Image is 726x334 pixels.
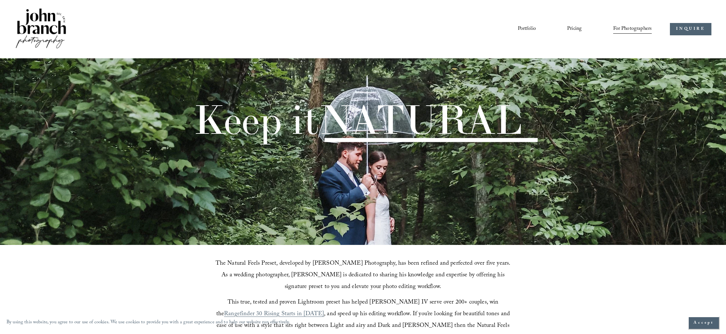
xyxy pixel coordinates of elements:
a: folder dropdown [613,24,652,35]
span: For Photographers [613,24,652,34]
h1: Keep it [193,99,522,140]
a: Rangefinder 30 Rising Starts in [DATE] [224,309,324,319]
img: John Branch IV Photography [15,7,67,51]
span: This true, tested and proven Lightroom preset has helped [PERSON_NAME] IV serve over 200+ couples... [216,298,500,319]
span: Accept [694,321,714,325]
span: NATURAL [319,94,522,145]
a: INQUIRE [670,23,711,35]
p: By using this website, you agree to our use of cookies. We use cookies to provide you with a grea... [6,318,290,328]
a: Pricing [567,24,582,35]
span: The Natural Feels Preset, developed by [PERSON_NAME] Photography, has been refined and perfected ... [216,259,512,292]
button: Accept [688,317,720,329]
a: Portfolio [518,24,536,35]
